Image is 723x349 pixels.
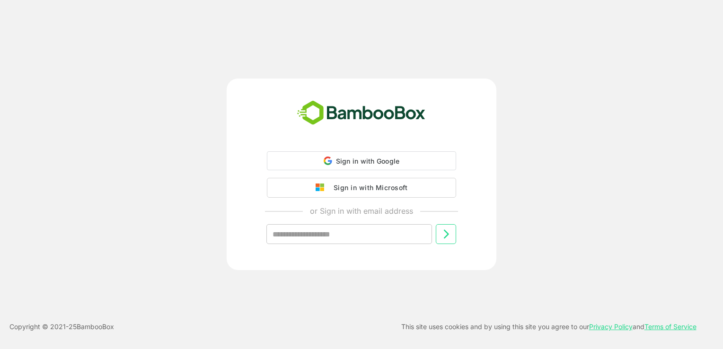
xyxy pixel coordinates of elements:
[401,321,697,332] p: This site uses cookies and by using this site you agree to our and
[316,183,329,192] img: google
[644,323,697,331] a: Terms of Service
[292,97,431,129] img: bamboobox
[267,178,456,198] button: Sign in with Microsoft
[329,182,407,194] div: Sign in with Microsoft
[336,157,400,165] span: Sign in with Google
[310,205,413,217] p: or Sign in with email address
[267,151,456,170] div: Sign in with Google
[589,323,633,331] a: Privacy Policy
[9,321,114,332] p: Copyright © 2021- 25 BambooBox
